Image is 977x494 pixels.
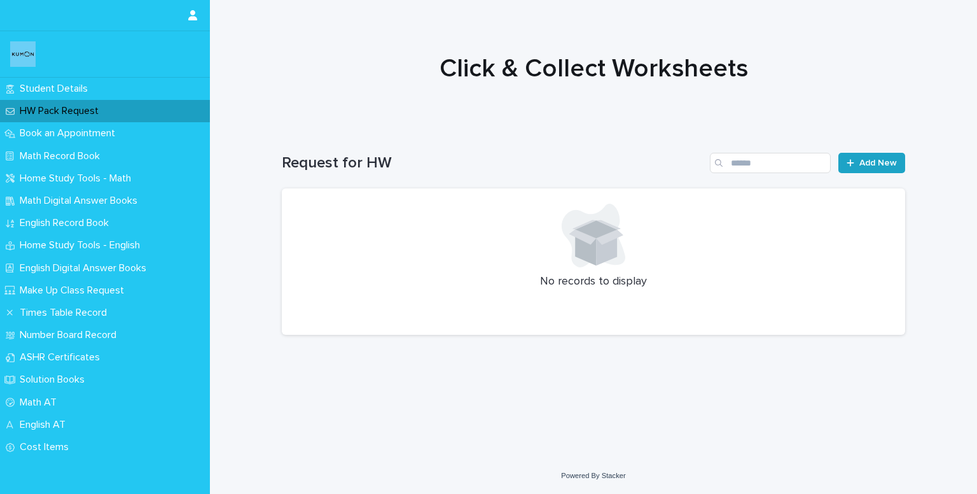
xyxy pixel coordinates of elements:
p: Math Digital Answer Books [15,195,148,207]
p: Student Details [15,83,98,95]
a: Powered By Stacker [561,472,625,479]
h1: Request for HW [282,154,705,173]
p: Make Up Class Request [15,285,134,297]
p: Solution Books [15,374,95,386]
p: Home Study Tools - English [15,239,150,251]
p: Home Study Tools - Math [15,173,141,185]
span: Add New [859,159,897,167]
p: HW Pack Request [15,105,109,117]
p: English Record Book [15,217,119,229]
p: Cost Items [15,441,79,453]
p: Book an Appointment [15,127,125,139]
p: No records to display [297,275,890,289]
h1: Click & Collect Worksheets [282,53,905,84]
img: o6XkwfS7S2qhyeB9lxyF [10,41,36,67]
p: ASHR Certificates [15,351,110,363]
a: Add New [838,153,905,173]
p: English Digital Answer Books [15,262,156,274]
p: Number Board Record [15,329,127,341]
p: Math AT [15,397,67,409]
p: Times Table Record [15,307,117,319]
p: Math Record Book [15,150,110,162]
p: English AT [15,419,76,431]
input: Search [710,153,831,173]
